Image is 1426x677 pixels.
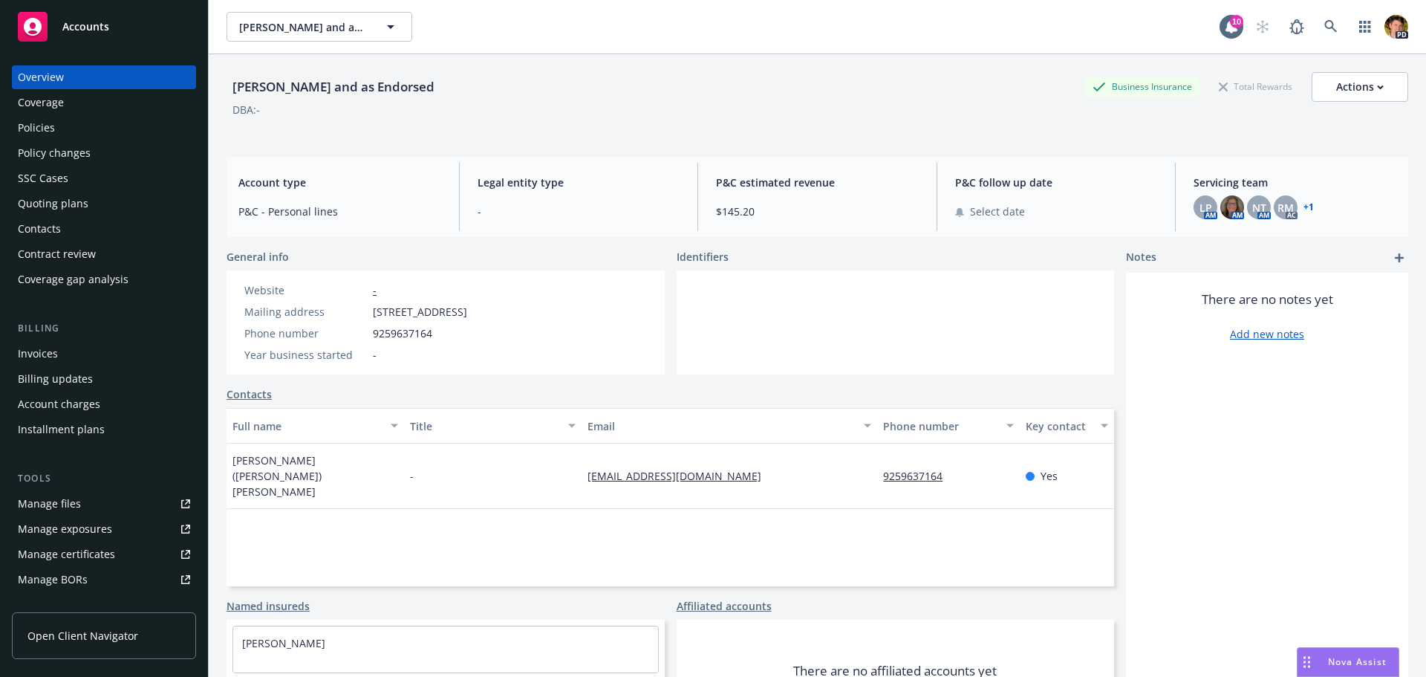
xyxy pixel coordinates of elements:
[1085,77,1199,96] div: Business Insurance
[232,418,382,434] div: Full name
[677,249,729,265] span: Identifiers
[970,204,1025,219] span: Select date
[1248,12,1277,42] a: Start snowing
[582,408,877,444] button: Email
[373,325,432,341] span: 9259637164
[1041,468,1058,484] span: Yes
[18,568,88,592] div: Manage BORs
[12,217,196,241] a: Contacts
[677,598,772,614] a: Affiliated accounts
[587,469,773,483] a: [EMAIL_ADDRESS][DOMAIN_NAME]
[12,166,196,190] a: SSC Cases
[877,408,1019,444] button: Phone number
[12,192,196,216] a: Quoting plans
[1199,200,1212,216] span: LP
[18,166,68,190] div: SSC Cases
[18,517,112,541] div: Manage exposures
[1312,72,1408,102] button: Actions
[12,418,196,441] a: Installment plans
[12,367,196,391] a: Billing updates
[1384,15,1408,39] img: photo
[1282,12,1312,42] a: Report a Bug
[1126,249,1156,267] span: Notes
[227,12,412,42] button: [PERSON_NAME] and as Endorsed
[239,19,368,35] span: [PERSON_NAME] and as Endorsed
[716,204,919,219] span: $145.20
[12,268,196,291] a: Coverage gap analysis
[18,542,115,566] div: Manage certificates
[1211,77,1300,96] div: Total Rewards
[227,598,310,614] a: Named insureds
[227,249,289,265] span: General info
[373,304,467,320] span: [STREET_ADDRESS]
[12,342,196,366] a: Invoices
[883,418,997,434] div: Phone number
[238,175,441,190] span: Account type
[12,593,196,617] a: Summary of insurance
[12,471,196,486] div: Tools
[18,593,131,617] div: Summary of insurance
[1297,647,1399,677] button: Nova Assist
[404,408,582,444] button: Title
[1298,648,1316,676] div: Drag to move
[1230,326,1304,342] a: Add new notes
[883,469,954,483] a: 9259637164
[62,21,109,33] span: Accounts
[1303,203,1314,212] a: +1
[12,91,196,114] a: Coverage
[12,542,196,566] a: Manage certificates
[1277,200,1294,216] span: RM
[1020,408,1114,444] button: Key contact
[1026,418,1092,434] div: Key contact
[410,418,559,434] div: Title
[18,217,61,241] div: Contacts
[1230,15,1243,28] div: 10
[18,367,93,391] div: Billing updates
[244,304,367,320] div: Mailing address
[12,65,196,89] a: Overview
[12,242,196,266] a: Contract review
[18,116,55,140] div: Policies
[12,141,196,165] a: Policy changes
[12,492,196,516] a: Manage files
[1336,73,1384,101] div: Actions
[18,91,64,114] div: Coverage
[12,321,196,336] div: Billing
[227,386,272,402] a: Contacts
[478,204,680,219] span: -
[238,204,441,219] span: P&C - Personal lines
[18,268,128,291] div: Coverage gap analysis
[244,282,367,298] div: Website
[18,65,64,89] div: Overview
[1328,655,1387,668] span: Nova Assist
[1390,249,1408,267] a: add
[18,192,88,216] div: Quoting plans
[18,242,96,266] div: Contract review
[587,418,855,434] div: Email
[373,283,377,297] a: -
[12,6,196,48] a: Accounts
[1194,175,1396,190] span: Servicing team
[18,492,81,516] div: Manage files
[244,347,367,363] div: Year business started
[12,392,196,416] a: Account charges
[227,77,440,97] div: [PERSON_NAME] and as Endorsed
[232,102,260,117] div: DBA: -
[1220,195,1244,219] img: photo
[18,342,58,366] div: Invoices
[227,408,404,444] button: Full name
[1202,291,1333,308] span: There are no notes yet
[18,141,91,165] div: Policy changes
[12,116,196,140] a: Policies
[478,175,680,190] span: Legal entity type
[12,517,196,541] a: Manage exposures
[12,568,196,592] a: Manage BORs
[1350,12,1380,42] a: Switch app
[1316,12,1346,42] a: Search
[955,175,1158,190] span: P&C follow up date
[242,636,325,650] a: [PERSON_NAME]
[232,453,398,499] span: [PERSON_NAME] ([PERSON_NAME]) [PERSON_NAME]
[18,392,100,416] div: Account charges
[1252,200,1266,216] span: NT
